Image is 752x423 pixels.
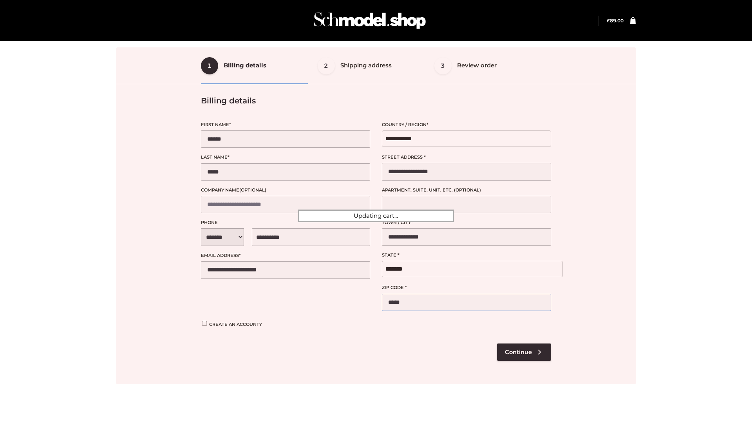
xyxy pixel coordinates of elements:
span: £ [607,18,610,23]
img: Schmodel Admin 964 [311,5,428,36]
bdi: 89.00 [607,18,624,23]
div: Updating cart... [298,210,454,222]
a: £89.00 [607,18,624,23]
